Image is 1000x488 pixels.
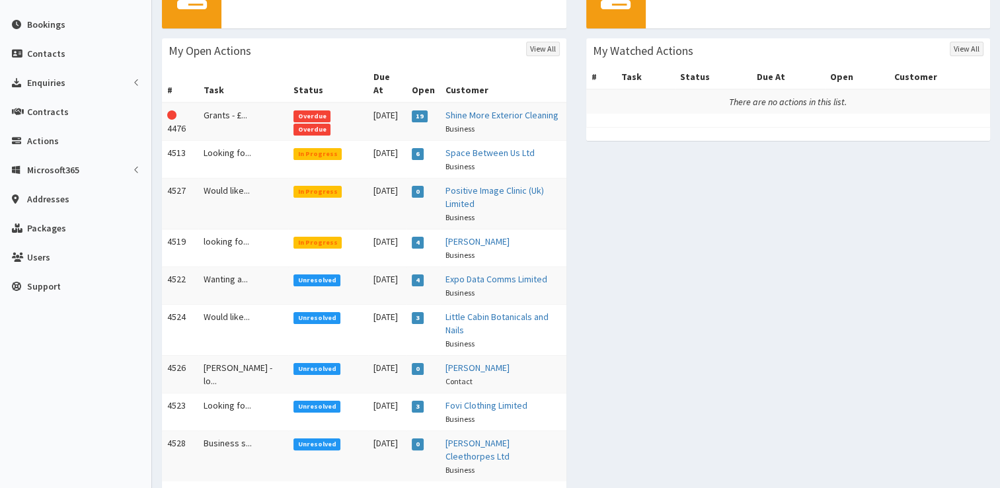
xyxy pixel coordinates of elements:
span: Actions [27,135,59,147]
small: Business [445,212,475,222]
td: [DATE] [368,102,406,141]
span: In Progress [293,237,342,249]
span: 0 [412,363,424,375]
span: Unresolved [293,363,340,375]
td: 4527 [162,178,198,229]
td: [DATE] [368,430,406,481]
span: Unresolved [293,438,340,450]
a: Shine More Exterior Cleaning [445,109,558,121]
span: In Progress [293,148,342,160]
td: 4526 [162,355,198,393]
td: [DATE] [368,178,406,229]
td: [DATE] [368,304,406,355]
span: In Progress [293,186,342,198]
small: Business [445,124,475,134]
td: Would like... [198,304,288,355]
small: Contact [445,376,473,386]
a: View All [526,42,560,56]
td: Grants - £... [198,102,288,141]
a: Little Cabin Botanicals and Nails [445,311,549,336]
span: 4 [412,274,424,286]
span: 3 [412,401,424,413]
span: Overdue [293,110,330,122]
th: Customer [440,65,566,102]
span: Users [27,251,50,263]
td: 4524 [162,304,198,355]
span: 0 [412,186,424,198]
span: Support [27,280,61,292]
th: Open [825,65,889,89]
span: Enquiries [27,77,65,89]
th: Status [675,65,751,89]
th: Due At [368,65,406,102]
td: Looking fo... [198,140,288,178]
td: [DATE] [368,140,406,178]
span: 3 [412,312,424,324]
span: Packages [27,222,66,234]
a: Space Between Us Ltd [445,147,535,159]
td: looking fo... [198,229,288,266]
small: Business [445,288,475,298]
span: Unresolved [293,274,340,286]
td: Looking fo... [198,393,288,430]
th: Task [616,65,675,89]
a: View All [950,42,983,56]
a: Fovi Clothing Limited [445,399,527,411]
td: 4523 [162,393,198,430]
a: [PERSON_NAME] [445,235,510,247]
td: Wanting a... [198,266,288,304]
td: [DATE] [368,229,406,266]
th: # [162,65,198,102]
span: Addresses [27,193,69,205]
td: Would like... [198,178,288,229]
td: 4476 [162,102,198,141]
span: Overdue [293,124,330,136]
span: Unresolved [293,312,340,324]
a: [PERSON_NAME] [445,362,510,374]
span: Bookings [27,19,65,30]
span: Contracts [27,106,69,118]
th: Status [288,65,368,102]
span: Contacts [27,48,65,60]
td: 4513 [162,140,198,178]
small: Business [445,250,475,260]
th: Open [406,65,440,102]
span: 4 [412,237,424,249]
td: 4519 [162,229,198,266]
h3: My Watched Actions [593,45,693,57]
td: 4528 [162,430,198,481]
small: Business [445,465,475,475]
td: [PERSON_NAME] - lo... [198,355,288,393]
td: [DATE] [368,393,406,430]
th: Task [198,65,288,102]
small: Business [445,339,475,348]
span: 19 [412,110,428,122]
i: There are no actions in this list. [729,96,847,108]
td: 4522 [162,266,198,304]
td: [DATE] [368,266,406,304]
h3: My Open Actions [169,45,251,57]
i: This Action is overdue! [167,110,176,120]
small: Business [445,414,475,424]
td: Business s... [198,430,288,481]
th: Customer [889,65,990,89]
span: Unresolved [293,401,340,413]
a: [PERSON_NAME] Cleethorpes Ltd [445,437,510,462]
th: Due At [751,65,825,89]
span: Microsoft365 [27,164,79,176]
span: 0 [412,438,424,450]
small: Business [445,161,475,171]
a: Positive Image Clinic (Uk) Limited [445,184,544,210]
td: [DATE] [368,355,406,393]
span: 6 [412,148,424,160]
a: Expo Data Comms Limited [445,273,547,285]
th: # [586,65,616,89]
